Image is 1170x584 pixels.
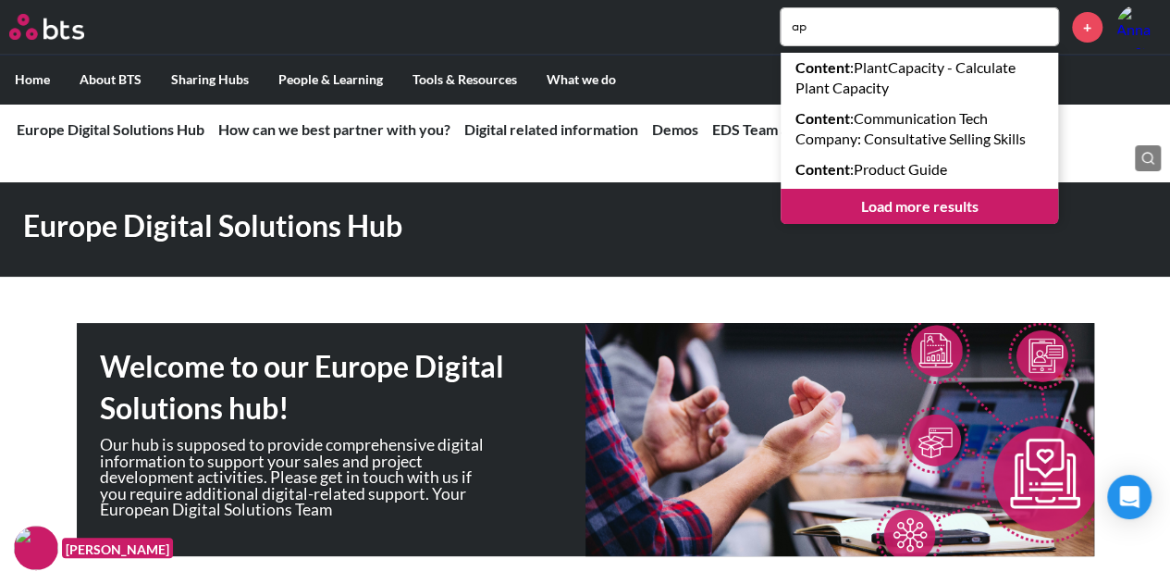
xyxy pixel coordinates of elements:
[65,56,156,104] label: About BTS
[781,189,1058,224] a: Load more results
[652,120,698,138] a: Demos
[156,56,264,104] label: Sharing Hubs
[9,14,84,40] img: BTS Logo
[712,120,903,138] a: EDS Team and Related Teams
[1107,475,1152,519] div: Open Intercom Messenger
[795,160,850,178] strong: Content
[795,58,850,76] strong: Content
[795,109,850,127] strong: Content
[100,346,585,429] h1: Welcome to our Europe Digital Solutions hub!
[100,437,488,518] p: Our hub is supposed to provide comprehensive digital information to support your sales and projec...
[17,120,204,138] a: Europe Digital Solutions Hub
[464,120,638,138] a: Digital related information
[1072,12,1102,43] a: +
[264,56,398,104] label: People & Learning
[14,526,58,570] img: F
[9,14,118,40] a: Go home
[1116,5,1161,49] a: Profile
[781,53,1058,104] a: Content:PlantCapacity - Calculate Plant Capacity
[398,56,532,104] label: Tools & Resources
[1116,5,1161,49] img: Anna Kosareva
[218,120,450,138] a: How can we best partner with you?
[781,155,1058,184] a: Content:Product Guide
[23,205,809,247] h1: Europe Digital Solutions Hub
[62,538,173,559] figcaption: [PERSON_NAME]
[532,56,631,104] label: What we do
[781,104,1058,155] a: Content:Communication Tech Company: Consultative Selling Skills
